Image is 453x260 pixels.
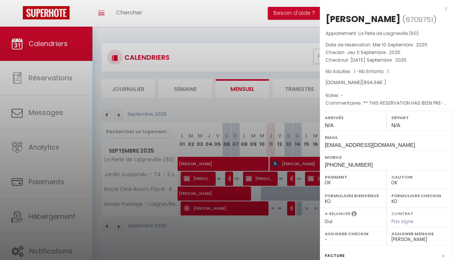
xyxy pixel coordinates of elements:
span: [DATE] Septembre . 2025 [350,57,407,63]
span: Nb Enfants : 1 [359,68,389,75]
span: ( ) [402,14,437,25]
p: Checkout : [326,56,447,64]
span: [EMAIL_ADDRESS][DOMAIN_NAME] [325,142,415,148]
span: Nb Adultes : 1 - [326,68,389,75]
label: Contrat [391,211,413,215]
span: N/A [325,122,334,128]
span: 6709751 [405,15,433,24]
span: Mer 10 Septembre . 2025 [373,41,428,48]
label: Paiement [325,173,381,181]
p: Appartement : [326,30,447,37]
span: [PHONE_NUMBER] [325,162,373,168]
span: 894.34 [364,79,379,86]
iframe: Chat [421,226,447,254]
span: ( € ) [362,79,386,86]
span: - [341,92,343,99]
p: Date de réservation : [326,41,447,49]
div: x [320,4,447,13]
label: Facture [325,252,345,260]
label: Formulaire Checkin [391,192,448,199]
label: Assigner Checkin [325,230,381,238]
label: Email [325,134,448,141]
label: Départ [391,114,448,121]
label: Formulaire Bienvenue [325,192,381,199]
p: Checkin : [326,49,447,56]
label: Assigner Menage [391,230,448,238]
div: [PERSON_NAME] [326,13,401,25]
label: A relancer [325,211,350,217]
span: Jeu 11 Septembre . 2025 [347,49,401,56]
i: Sélectionner OUI si vous souhaiter envoyer les séquences de messages post-checkout [351,211,357,219]
div: [DOMAIN_NAME] [326,79,447,86]
label: Caution [391,173,448,181]
label: Arrivée [325,114,381,121]
label: Mobile [325,153,448,161]
span: N/A [391,122,400,128]
span: Pas signé [391,218,413,225]
p: Commentaires : [326,99,447,107]
span: La Perle de Laigneville (60) [358,30,419,37]
p: Notes : [326,92,447,99]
